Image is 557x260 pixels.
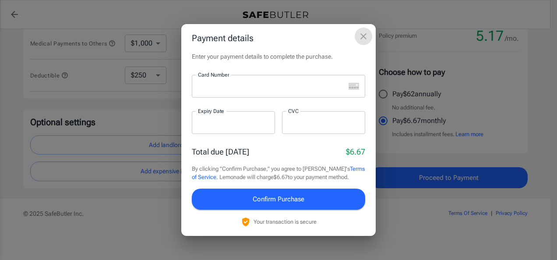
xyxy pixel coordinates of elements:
[349,83,359,90] svg: unknown
[198,71,229,78] label: Card Number
[198,82,345,90] iframe: Secure card number input frame
[346,146,365,158] p: $6.67
[198,118,269,126] iframe: Secure expiration date input frame
[192,189,365,210] button: Confirm Purchase
[253,193,304,205] span: Confirm Purchase
[288,107,299,115] label: CVC
[192,52,365,61] p: Enter your payment details to complete the purchase.
[288,118,359,126] iframe: Secure CVC input frame
[198,107,224,115] label: Expiry Date
[192,146,249,158] p: Total due [DATE]
[254,218,317,226] p: Your transaction is secure
[181,24,376,52] h2: Payment details
[192,165,365,182] p: By clicking "Confirm Purchase," you agree to [PERSON_NAME]'s . Lemonade will charge $6.67 to your...
[355,28,372,45] button: close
